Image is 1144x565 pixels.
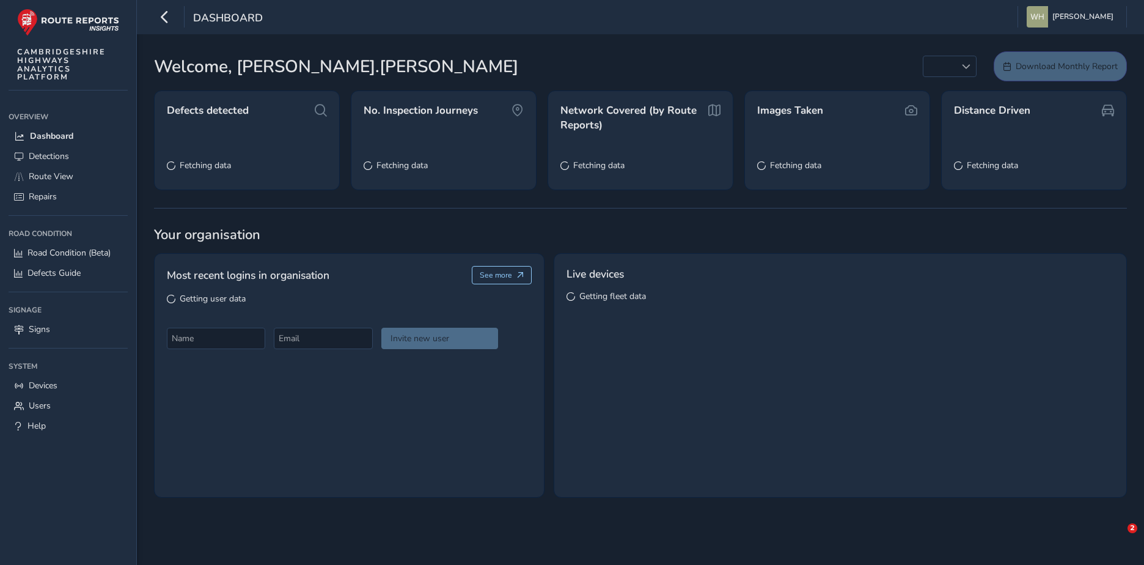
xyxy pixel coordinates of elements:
[364,103,478,118] span: No. Inspection Journeys
[9,108,128,126] div: Overview
[28,267,81,279] span: Defects Guide
[180,293,246,305] span: Getting user data
[167,267,329,283] span: Most recent logins in organisation
[28,247,111,259] span: Road Condition (Beta)
[579,290,646,302] span: Getting fleet data
[967,160,1018,171] span: Fetching data
[480,270,512,280] span: See more
[167,103,249,118] span: Defects detected
[28,420,46,432] span: Help
[29,400,51,412] span: Users
[180,160,231,171] span: Fetching data
[472,266,532,284] button: See more
[9,319,128,339] a: Signs
[9,263,128,283] a: Defects Guide
[193,10,263,28] span: Dashboard
[9,146,128,166] a: Detections
[560,103,705,132] span: Network Covered (by Route Reports)
[573,160,625,171] span: Fetching data
[770,160,821,171] span: Fetching data
[29,171,73,182] span: Route View
[376,160,428,171] span: Fetching data
[566,266,624,282] span: Live devices
[9,186,128,207] a: Repairs
[9,375,128,396] a: Devices
[29,323,50,335] span: Signs
[9,301,128,319] div: Signage
[29,191,57,202] span: Repairs
[1102,523,1132,553] iframe: Intercom live chat
[1127,523,1137,533] span: 2
[9,224,128,243] div: Road Condition
[30,130,73,142] span: Dashboard
[9,166,128,186] a: Route View
[757,103,823,118] span: Images Taken
[9,357,128,375] div: System
[17,9,119,36] img: rr logo
[167,328,265,349] input: Name
[29,380,57,391] span: Devices
[954,103,1030,118] span: Distance Driven
[9,396,128,416] a: Users
[29,150,69,162] span: Detections
[9,416,128,436] a: Help
[1052,6,1113,28] span: [PERSON_NAME]
[154,54,518,79] span: Welcome, [PERSON_NAME].[PERSON_NAME]
[9,243,128,263] a: Road Condition (Beta)
[17,48,106,81] span: CAMBRIDGESHIRE HIGHWAYS ANALYTICS PLATFORM
[154,226,1127,244] span: Your organisation
[1027,6,1118,28] button: [PERSON_NAME]
[9,126,128,146] a: Dashboard
[1027,6,1048,28] img: diamond-layout
[274,328,372,349] input: Email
